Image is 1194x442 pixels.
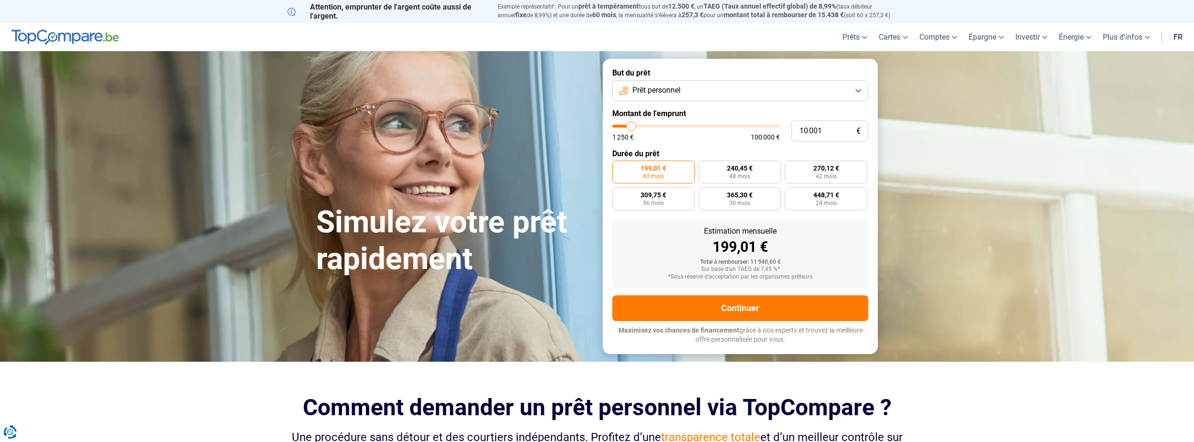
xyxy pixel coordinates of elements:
[612,68,868,77] label: But du prêt
[640,192,666,198] span: 309,75 €
[515,11,527,19] span: fixe
[727,165,753,172] span: 240,45 €
[668,2,694,10] span: 12.500 €
[856,127,861,135] span: €
[643,200,664,206] span: 36 mois
[11,30,119,45] img: TopCompare
[316,204,591,278] h1: Simulez votre prêt rapidement
[620,266,861,273] div: Sur base d'un TAEG de 7,45 %*
[592,11,616,19] span: 60 mois
[612,149,868,158] label: Durée du prêt
[813,192,839,198] span: 448,71 €
[704,2,836,10] span: TAEG (Taux annuel effectif global) de 8,99%
[612,326,868,345] p: grâce à nos experts et trouvez la meilleure offre personnalisée pour vous.
[632,85,681,96] span: Prêt personnel
[612,109,868,118] label: Montant de l'emprunt
[813,165,839,172] span: 270,12 €
[963,23,1010,51] a: Épargne
[643,173,664,179] span: 60 mois
[1097,23,1156,51] a: Plus d'infos
[620,259,861,266] div: Total à rembourser: 11 940,60 €
[618,326,739,334] span: Maximisez vos chances de financement
[729,173,750,179] span: 48 mois
[620,227,861,235] div: Estimation mensuelle
[751,134,780,140] span: 100 000 €
[1168,23,1188,51] a: fr
[724,11,844,19] span: montant total à rembourser de 15.438 €
[729,200,750,206] span: 30 mois
[727,192,753,198] span: 365,30 €
[288,2,486,21] p: Attention, emprunter de l'argent coûte aussi de l'argent.
[612,80,868,101] button: Prêt personnel
[640,165,666,172] span: 199,01 €
[498,2,906,20] p: Exemple représentatif : Pour un tous but de , un (taux débiteur annuel de 8,99%) et une durée de ...
[873,23,914,51] a: Cartes
[914,23,963,51] a: Comptes
[612,295,868,321] button: Continuer
[816,173,837,179] span: 42 mois
[288,394,906,420] h2: Comment demander un prêt personnel via TopCompare ?
[837,23,873,51] a: Prêts
[1010,23,1053,51] a: Investir
[620,274,861,280] div: *Sous réserve d'acceptation par les organismes prêteurs
[1053,23,1097,51] a: Énergie
[682,11,704,19] span: 257,3 €
[578,2,639,10] span: prêt à tempérament
[612,134,634,140] span: 1 250 €
[620,240,861,254] div: 199,01 €
[816,200,837,206] span: 24 mois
